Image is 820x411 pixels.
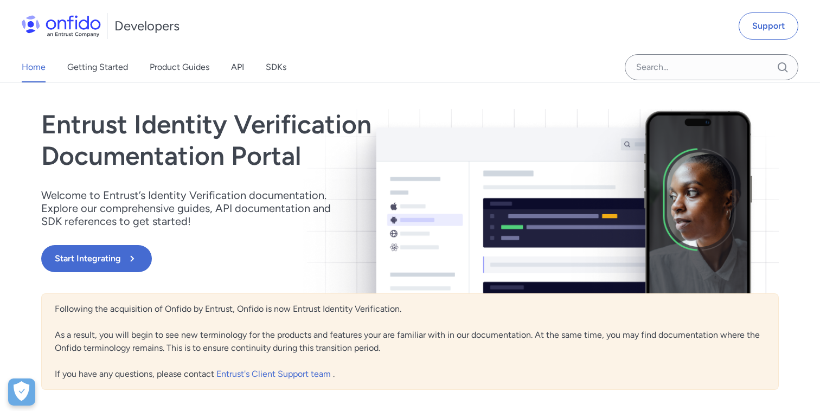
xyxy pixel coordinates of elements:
div: Following the acquisition of Onfido by Entrust, Onfido is now Entrust Identity Verification. As a... [41,293,779,390]
a: Entrust's Client Support team [216,369,333,379]
a: Home [22,52,46,82]
button: Open Preferences [8,378,35,406]
a: Getting Started [67,52,128,82]
button: Start Integrating [41,245,152,272]
a: Start Integrating [41,245,558,272]
input: Onfido search input field [625,54,798,80]
a: API [231,52,244,82]
img: Onfido Logo [22,15,101,37]
a: Support [739,12,798,40]
a: SDKs [266,52,286,82]
div: Cookie Preferences [8,378,35,406]
h1: Developers [114,17,180,35]
h1: Entrust Identity Verification Documentation Portal [41,109,558,171]
a: Product Guides [150,52,209,82]
p: Welcome to Entrust’s Identity Verification documentation. Explore our comprehensive guides, API d... [41,189,345,228]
